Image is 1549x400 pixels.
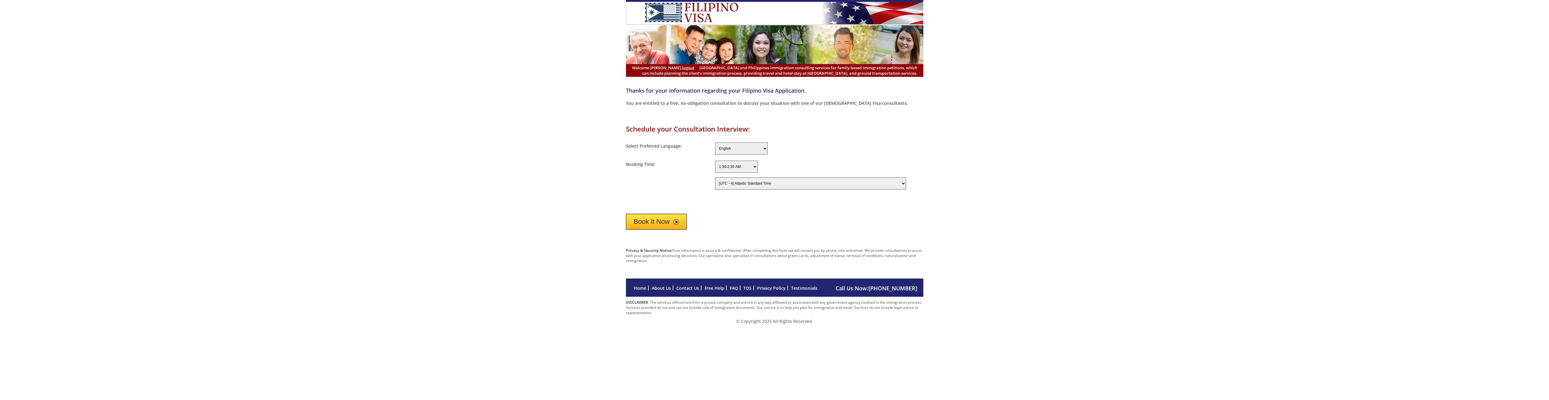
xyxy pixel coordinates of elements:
button: Book It Now [626,214,687,230]
p: : The services offered are from a private company and are not in any way affiliated or associated... [626,300,923,315]
a: TOS [743,285,752,291]
strong: DISCLAIMER [626,300,648,305]
a: Free Help [705,285,724,291]
a: Home [634,285,646,291]
a: Contact Us [676,285,699,291]
a: [PHONE_NUMBER] [868,285,917,292]
span: [GEOGRAPHIC_DATA] and Philippines immigration consulting services for family based immigration pe... [632,65,917,76]
label: Booking Time: [626,161,655,167]
p: © Copyright 2025 All Rights Reserved. [626,318,923,324]
a: logout [682,65,694,70]
p: You are entitled to a free, no-obligation consultation to discuss your situation with one of our ... [626,100,923,106]
span: Welcome [PERSON_NAME], [632,65,694,70]
a: Testimonials [791,285,817,291]
label: Select Preferred Language: [626,143,682,149]
strong: Privacy & Security Notice: [626,248,672,253]
h4: Thanks for your information regarding your Filipino Visa Application. [626,87,923,94]
span: Call Us Now: [836,285,917,292]
p: Your information is secure & confidential. After completing this form we will contact you by phon... [626,248,923,263]
a: FAQ [730,285,738,291]
h1: Schedule your Consultation Interview: [626,124,923,133]
a: About Us [652,285,671,291]
a: Privacy Policy [757,285,786,291]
